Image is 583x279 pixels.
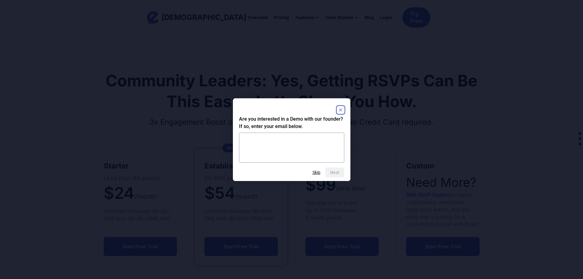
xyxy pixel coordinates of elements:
button: Skip [312,170,320,175]
textarea: Are you interested in a Demo with our founder? If so, enter your email below. [239,133,344,163]
button: Next question [325,168,344,177]
h2: Are you interested in a Demo with our founder? If so, enter your email below. [239,115,344,130]
dialog: Are you interested in a Demo with our founder? If so, enter your email below. [233,98,350,181]
button: Close [337,106,344,114]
